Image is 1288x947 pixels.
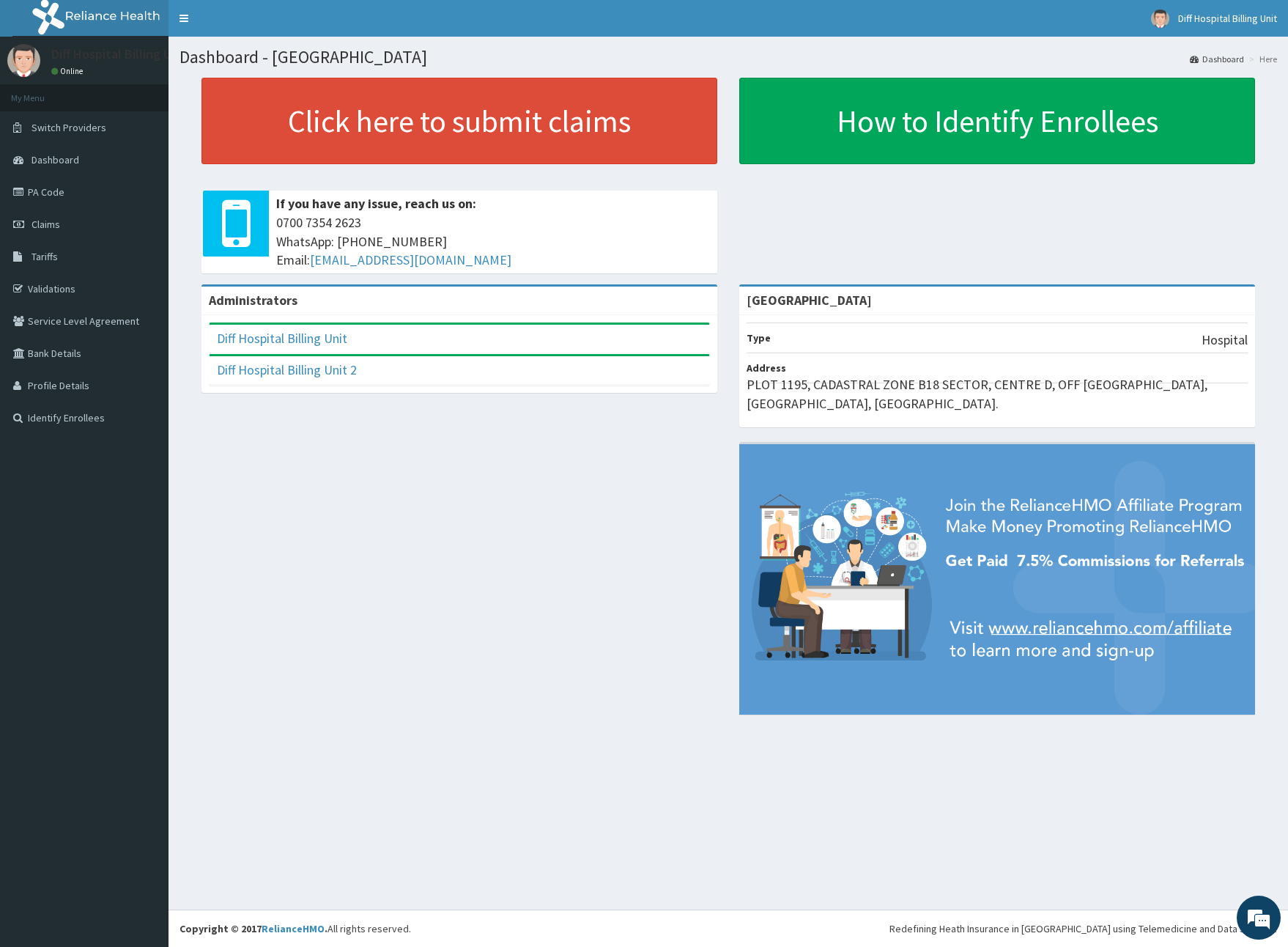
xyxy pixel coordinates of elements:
b: Address [747,361,786,375]
a: Diff Hospital Billing Unit [217,330,347,347]
img: User Image [7,44,40,77]
span: Dashboard [32,153,79,166]
a: RelianceHMO [262,922,325,935]
span: Switch Providers [32,121,106,134]
strong: Copyright © 2017 . [179,922,327,935]
p: Hospital [1202,331,1248,350]
img: User Image [1151,10,1169,28]
b: Type [747,331,771,344]
a: How to Identify Enrollees [739,78,1255,164]
span: Claims [32,218,60,231]
a: Dashboard [1190,53,1244,65]
li: Here [1246,53,1277,65]
p: Diff Hospital Billing Unit [51,48,188,61]
img: provider-team-banner.png [739,444,1255,714]
b: Administrators [209,292,297,309]
span: Diff Hospital Billing Unit [1178,12,1277,25]
footer: All rights reserved. [169,910,1288,947]
a: Online [51,66,86,76]
strong: [GEOGRAPHIC_DATA] [747,292,872,309]
p: PLOT 1195, CADASTRAL ZONE B18 SECTOR, CENTRE D, OFF [GEOGRAPHIC_DATA], [GEOGRAPHIC_DATA], [GEOGRA... [747,375,1248,413]
span: Tariffs [32,250,58,263]
span: 0700 7354 2623 WhatsApp: [PHONE_NUMBER] Email: [276,213,710,270]
a: Diff Hospital Billing Unit 2 [217,361,357,378]
b: If you have any issue, reach us on: [276,195,476,212]
a: [EMAIL_ADDRESS][DOMAIN_NAME] [310,251,511,268]
h1: Dashboard - [GEOGRAPHIC_DATA] [179,48,1277,67]
a: Click here to submit claims [201,78,717,164]
div: Redefining Heath Insurance in [GEOGRAPHIC_DATA] using Telemedicine and Data Science! [889,921,1277,936]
